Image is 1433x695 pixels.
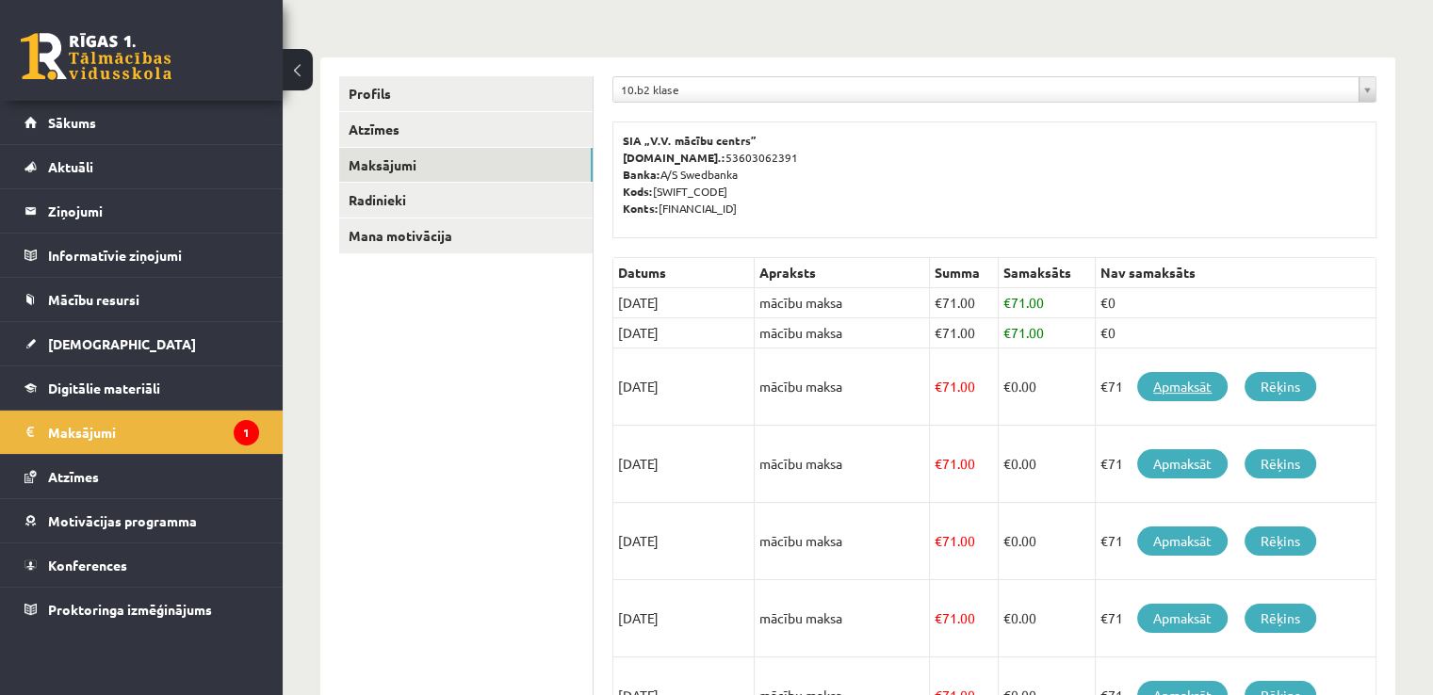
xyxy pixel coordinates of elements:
a: Digitālie materiāli [24,366,259,410]
a: Apmaksāt [1137,449,1228,478]
td: 0.00 [999,580,1096,657]
td: [DATE] [613,426,755,503]
td: 71.00 [930,288,999,318]
th: Nav samaksāts [1096,258,1376,288]
td: 0.00 [999,426,1096,503]
a: Apmaksāt [1137,526,1228,556]
td: [DATE] [613,348,755,426]
a: Rēķins [1245,604,1316,633]
span: € [1003,455,1011,472]
span: € [1003,609,1011,626]
span: € [935,532,942,549]
b: Banka: [623,167,660,182]
a: Apmaksāt [1137,372,1228,401]
th: Datums [613,258,755,288]
a: Atzīmes [339,112,593,147]
td: [DATE] [613,318,755,348]
td: 71.00 [999,318,1096,348]
a: Konferences [24,543,259,587]
b: [DOMAIN_NAME].: [623,150,725,165]
th: Apraksts [755,258,930,288]
a: Maksājumi1 [24,411,259,454]
td: mācību maksa [755,318,930,348]
th: Summa [930,258,999,288]
a: Maksājumi [339,148,593,183]
span: Aktuāli [48,158,93,175]
a: Proktoringa izmēģinājums [24,588,259,631]
span: Konferences [48,557,127,574]
span: Mācību resursi [48,291,139,308]
span: € [1003,532,1011,549]
td: mācību maksa [755,503,930,580]
td: 71.00 [930,318,999,348]
b: Konts: [623,201,659,216]
span: € [935,455,942,472]
td: 71.00 [930,503,999,580]
span: 10.b2 klase [621,77,1351,102]
a: Rēķins [1245,449,1316,478]
a: Rīgas 1. Tālmācības vidusskola [21,33,171,80]
a: Profils [339,76,593,111]
a: [DEMOGRAPHIC_DATA] [24,322,259,365]
a: Mana motivācija [339,218,593,253]
span: Digitālie materiāli [48,380,160,396]
legend: Informatīvie ziņojumi [48,234,259,277]
a: Apmaksāt [1137,604,1228,633]
td: [DATE] [613,288,755,318]
td: €0 [1096,318,1376,348]
span: [DEMOGRAPHIC_DATA] [48,335,196,352]
a: Sākums [24,101,259,144]
legend: Maksājumi [48,411,259,454]
span: Motivācijas programma [48,512,197,529]
a: Rēķins [1245,526,1316,556]
td: €71 [1096,503,1376,580]
td: [DATE] [613,580,755,657]
td: €71 [1096,426,1376,503]
th: Samaksāts [999,258,1096,288]
td: €0 [1096,288,1376,318]
td: mācību maksa [755,580,930,657]
span: € [935,324,942,341]
td: 71.00 [930,348,999,426]
span: Atzīmes [48,468,99,485]
span: € [935,609,942,626]
p: 53603062391 A/S Swedbanka [SWIFT_CODE] [FINANCIAL_ID] [623,132,1366,217]
a: Atzīmes [24,455,259,498]
span: € [1003,324,1011,341]
td: [DATE] [613,503,755,580]
span: Sākums [48,114,96,131]
span: € [935,378,942,395]
td: mācību maksa [755,348,930,426]
td: €71 [1096,580,1376,657]
td: 71.00 [930,426,999,503]
td: mācību maksa [755,426,930,503]
span: Proktoringa izmēģinājums [48,601,212,618]
td: 0.00 [999,348,1096,426]
td: 71.00 [930,580,999,657]
a: Ziņojumi [24,189,259,233]
span: € [1003,294,1011,311]
td: mācību maksa [755,288,930,318]
i: 1 [234,420,259,445]
legend: Ziņojumi [48,189,259,233]
a: Aktuāli [24,145,259,188]
span: € [935,294,942,311]
td: 71.00 [999,288,1096,318]
a: Informatīvie ziņojumi [24,234,259,277]
a: Motivācijas programma [24,499,259,542]
span: € [1003,378,1011,395]
a: Rēķins [1245,372,1316,401]
a: Mācību resursi [24,278,259,321]
a: Radinieki [339,183,593,218]
a: 10.b2 klase [613,77,1376,102]
td: €71 [1096,348,1376,426]
td: 0.00 [999,503,1096,580]
b: SIA „V.V. mācību centrs” [623,133,757,148]
b: Kods: [623,184,653,199]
